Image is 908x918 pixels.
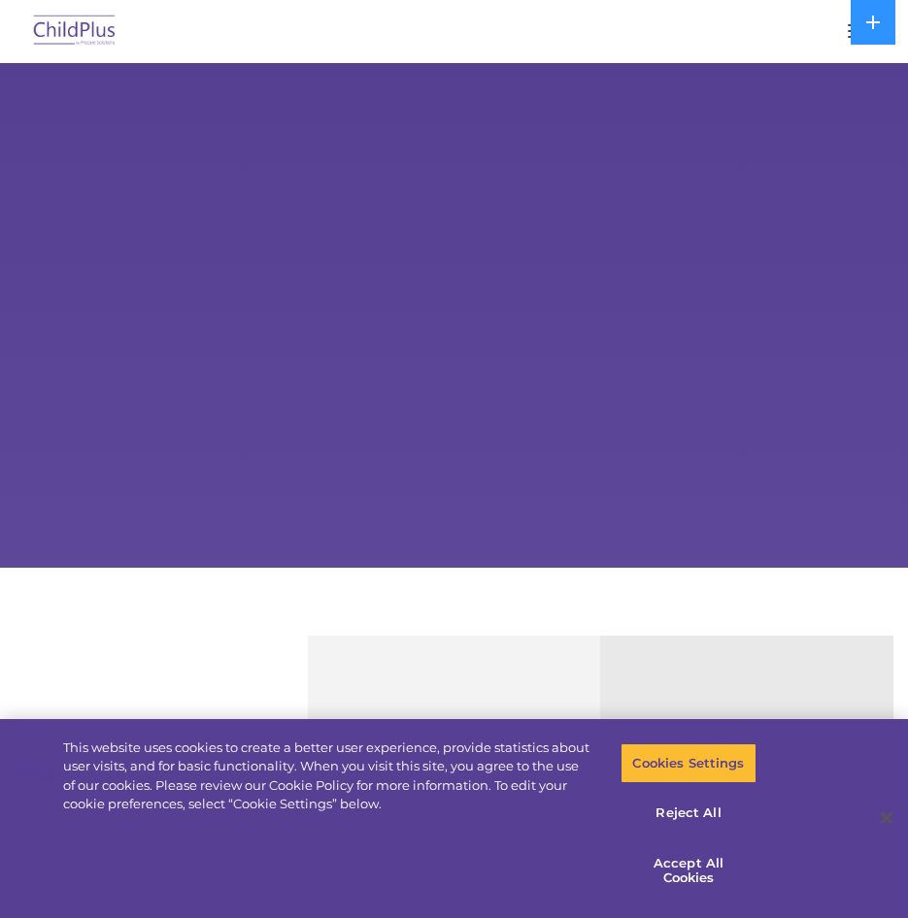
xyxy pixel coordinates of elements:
[621,743,757,784] button: Cookies Settings
[621,843,757,899] button: Accept All Cookies
[29,9,120,54] img: ChildPlus by Procare Solutions
[621,793,757,834] button: Reject All
[63,738,593,814] div: This website uses cookies to create a better user experience, provide statistics about user visit...
[865,797,908,839] button: Close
